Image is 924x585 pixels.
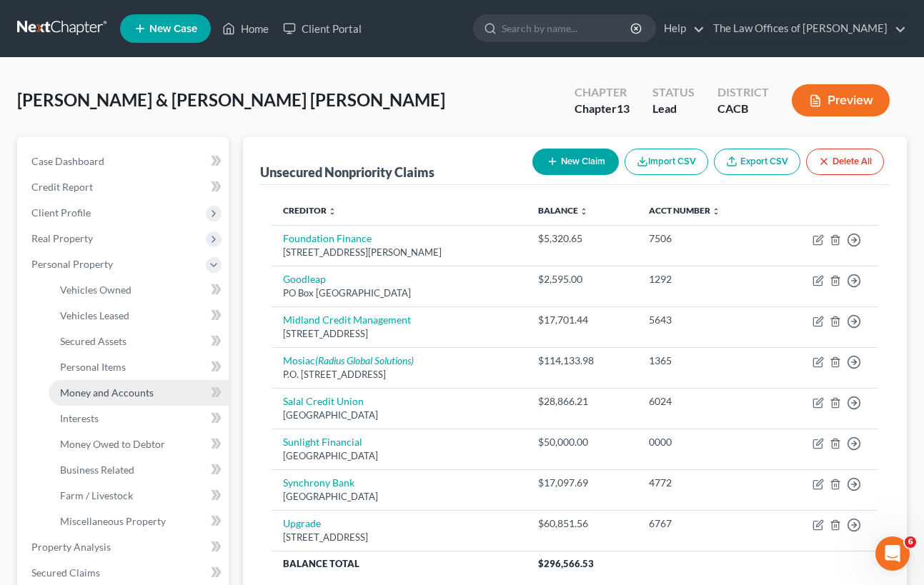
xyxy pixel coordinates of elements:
[283,205,337,216] a: Creditor unfold_more
[283,368,515,381] div: P.O. [STREET_ADDRESS]
[538,394,626,409] div: $28,866.21
[60,309,129,321] span: Vehicles Leased
[538,231,626,246] div: $5,320.65
[806,149,884,175] button: Delete All
[49,354,229,380] a: Personal Items
[283,409,515,422] div: [GEOGRAPHIC_DATA]
[792,84,890,116] button: Preview
[17,89,445,110] span: [PERSON_NAME] & [PERSON_NAME] [PERSON_NAME]
[20,534,229,560] a: Property Analysis
[712,207,720,216] i: unfold_more
[649,476,758,490] div: 4772
[60,464,134,476] span: Business Related
[49,406,229,431] a: Interests
[283,286,515,300] div: PO Box [GEOGRAPHIC_DATA]
[657,16,705,41] a: Help
[905,536,916,548] span: 6
[60,412,99,424] span: Interests
[49,509,229,534] a: Miscellaneous Property
[538,476,626,490] div: $17,097.69
[60,361,126,373] span: Personal Items
[31,155,104,167] span: Case Dashboard
[617,101,630,115] span: 13
[649,205,720,216] a: Acct Number unfold_more
[652,101,695,117] div: Lead
[20,149,229,174] a: Case Dashboard
[283,273,326,285] a: Goodleap
[276,16,369,41] a: Client Portal
[60,284,131,296] span: Vehicles Owned
[532,149,619,175] button: New Claim
[538,205,588,216] a: Balance unfold_more
[49,431,229,457] a: Money Owed to Debtor
[328,207,337,216] i: unfold_more
[538,516,626,531] div: $60,851.56
[625,149,708,175] button: Import CSV
[49,380,229,406] a: Money and Accounts
[649,231,758,246] div: 7506
[538,354,626,368] div: $114,133.98
[60,515,166,527] span: Miscellaneous Property
[60,386,154,399] span: Money and Accounts
[717,84,769,101] div: District
[652,84,695,101] div: Status
[260,164,434,181] div: Unsecured Nonpriority Claims
[649,313,758,327] div: 5643
[49,277,229,303] a: Vehicles Owned
[283,314,411,326] a: Midland Credit Management
[31,181,93,193] span: Credit Report
[706,16,906,41] a: The Law Offices of [PERSON_NAME]
[49,483,229,509] a: Farm / Livestock
[272,551,527,576] th: Balance Total
[283,531,515,544] div: [STREET_ADDRESS]
[283,354,414,366] a: Mosiac(Radius Global Solutions)
[283,327,515,341] div: [STREET_ADDRESS]
[60,489,133,501] span: Farm / Livestock
[538,558,594,569] span: $296,566.53
[283,395,364,407] a: Salal Credit Union
[31,258,113,270] span: Personal Property
[714,149,800,175] a: Export CSV
[20,174,229,200] a: Credit Report
[649,354,758,368] div: 1365
[283,436,362,448] a: Sunlight Financial
[60,335,126,347] span: Secured Assets
[502,15,632,41] input: Search by name...
[717,101,769,117] div: CACB
[538,272,626,286] div: $2,595.00
[649,394,758,409] div: 6024
[649,272,758,286] div: 1292
[575,101,630,117] div: Chapter
[31,541,111,553] span: Property Analysis
[31,232,93,244] span: Real Property
[875,536,910,571] iframe: Intercom live chat
[49,303,229,329] a: Vehicles Leased
[283,476,354,489] a: Synchrony Bank
[283,517,321,529] a: Upgrade
[283,246,515,259] div: [STREET_ADDRESS][PERSON_NAME]
[538,313,626,327] div: $17,701.44
[49,329,229,354] a: Secured Assets
[283,232,372,244] a: Foundation Finance
[649,435,758,449] div: 0000
[49,457,229,483] a: Business Related
[283,490,515,504] div: [GEOGRAPHIC_DATA]
[215,16,276,41] a: Home
[31,566,100,579] span: Secured Claims
[649,516,758,531] div: 6767
[538,435,626,449] div: $50,000.00
[149,24,197,34] span: New Case
[60,438,165,450] span: Money Owed to Debtor
[580,207,588,216] i: unfold_more
[31,206,91,219] span: Client Profile
[315,354,414,366] i: (Radius Global Solutions)
[575,84,630,101] div: Chapter
[283,449,515,463] div: [GEOGRAPHIC_DATA]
